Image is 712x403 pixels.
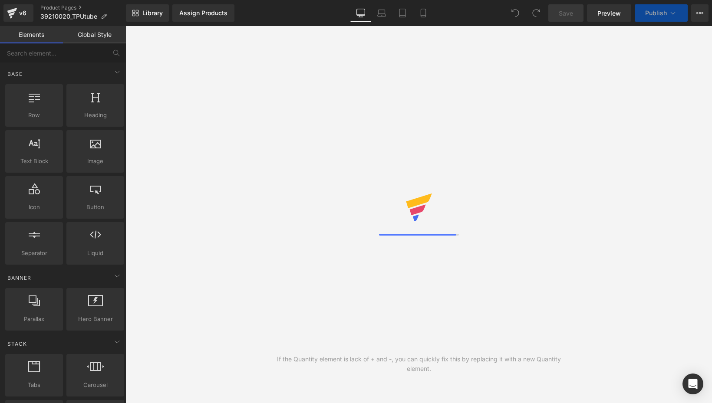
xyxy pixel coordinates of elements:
a: Laptop [371,4,392,22]
div: If the Quantity element is lack of + and -, you can quickly fix this by replacing it with a new Q... [272,354,566,374]
span: Save [559,9,573,18]
span: Hero Banner [69,315,122,324]
span: Publish [645,10,667,16]
span: Carousel [69,380,122,390]
span: Base [7,70,23,78]
a: Global Style [63,26,126,43]
span: Heading [69,111,122,120]
span: Tabs [8,380,60,390]
button: Undo [507,4,524,22]
span: Parallax [8,315,60,324]
div: Open Intercom Messenger [682,374,703,394]
a: Tablet [392,4,413,22]
a: New Library [126,4,169,22]
button: Redo [527,4,545,22]
a: v6 [3,4,33,22]
span: Banner [7,274,32,282]
a: Desktop [350,4,371,22]
span: Liquid [69,249,122,258]
span: Row [8,111,60,120]
span: Separator [8,249,60,258]
span: Button [69,203,122,212]
span: Icon [8,203,60,212]
button: More [691,4,709,22]
a: Product Pages [40,4,126,11]
span: Preview [597,9,621,18]
span: Image [69,157,122,166]
a: Preview [587,4,631,22]
div: v6 [17,7,28,19]
span: Library [142,9,163,17]
a: Mobile [413,4,434,22]
span: Stack [7,340,28,348]
button: Publish [635,4,688,22]
span: 39210020_TPUtube [40,13,97,20]
div: Assign Products [179,10,227,16]
span: Text Block [8,157,60,166]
